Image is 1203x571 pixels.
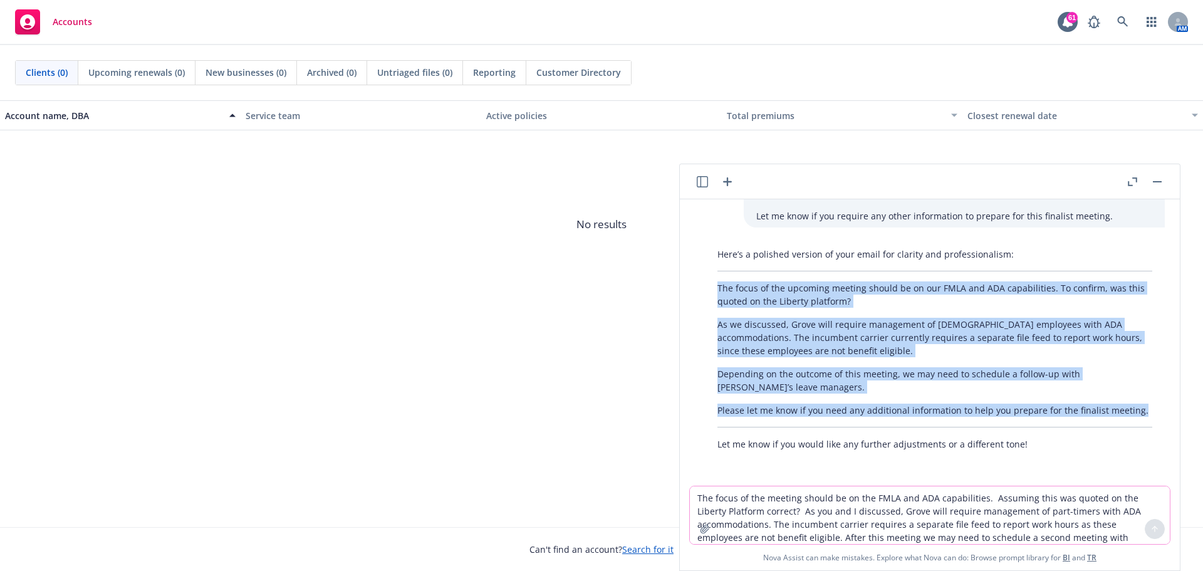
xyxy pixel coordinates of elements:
span: Reporting [473,66,516,79]
a: Accounts [10,4,97,39]
span: Untriaged files (0) [377,66,452,79]
button: Service team [241,100,481,130]
p: As we discussed, Grove will require management of [DEMOGRAPHIC_DATA] employees with ADA accommoda... [717,318,1152,357]
p: Let me know if you would like any further adjustments or a different tone! [717,437,1152,451]
p: Please let me know if you need any additional information to help you prepare for the finalist me... [717,404,1152,417]
p: The focus of the upcoming meeting should be on our FMLA and ADA capabilities. To confirm, was thi... [717,281,1152,308]
span: Nova Assist can make mistakes. Explore what Nova can do: Browse prompt library for and [763,545,1096,570]
p: Here’s a polished version of your email for clarity and professionalism: [717,248,1152,261]
div: Closest renewal date [967,109,1184,122]
div: Account name, DBA [5,109,222,122]
span: Upcoming renewals (0) [88,66,185,79]
div: Active policies [486,109,717,122]
a: Report a Bug [1081,9,1107,34]
span: Archived (0) [307,66,357,79]
button: Total premiums [722,100,962,130]
button: Closest renewal date [962,100,1203,130]
div: 61 [1066,12,1078,23]
a: Search [1110,9,1135,34]
span: Clients (0) [26,66,68,79]
span: New businesses (0) [206,66,286,79]
p: Let me know if you require any other information to prepare for this finalist meeting. [756,209,1152,223]
div: Service team [246,109,476,122]
button: Active policies [481,100,722,130]
a: Search for it [622,543,674,555]
p: Depending on the outcome of this meeting, we may need to schedule a follow-up with [PERSON_NAME]’... [717,367,1152,394]
span: Can't find an account? [529,543,674,556]
a: TR [1087,552,1096,563]
a: Switch app [1139,9,1164,34]
span: Customer Directory [536,66,621,79]
span: Accounts [53,17,92,27]
a: BI [1063,552,1070,563]
div: Total premiums [727,109,944,122]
